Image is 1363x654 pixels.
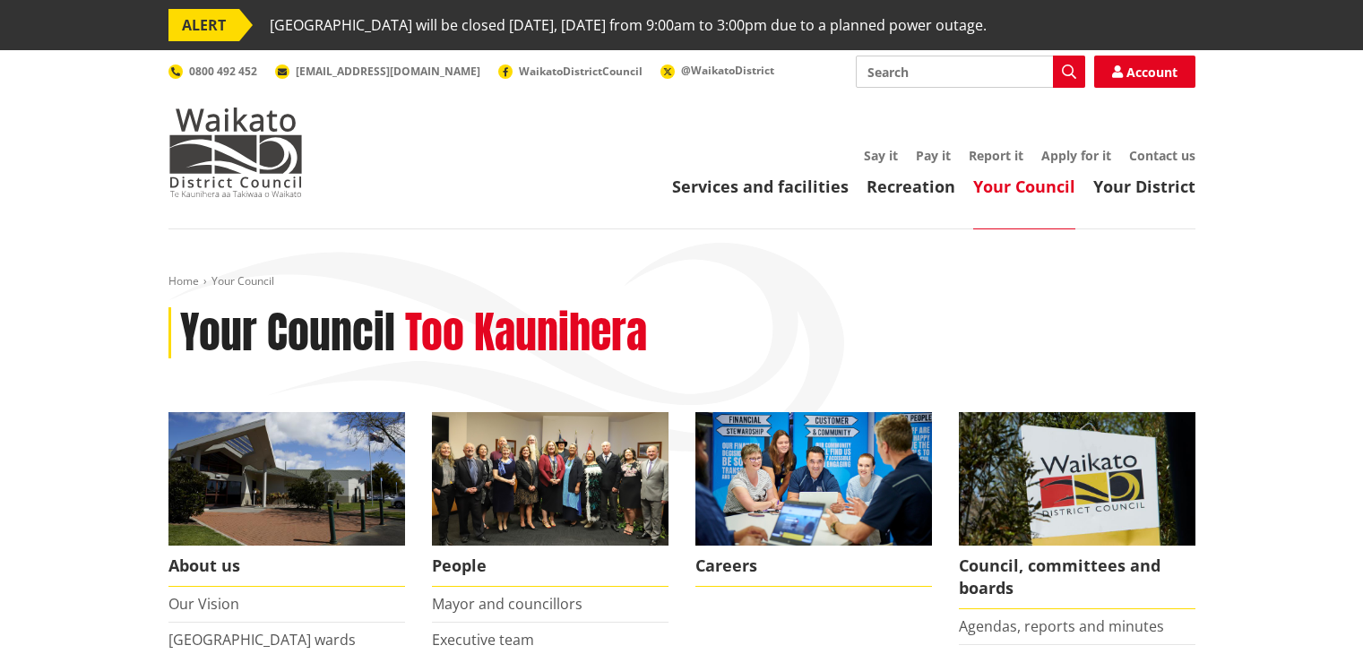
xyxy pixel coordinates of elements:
[180,307,395,359] h1: Your Council
[432,630,534,650] a: Executive team
[168,273,199,288] a: Home
[695,412,932,587] a: Careers
[168,546,405,587] span: About us
[432,594,582,614] a: Mayor and councillors
[864,147,898,164] a: Say it
[168,9,239,41] span: ALERT
[1094,56,1195,88] a: Account
[498,64,643,79] a: WaikatoDistrictCouncil
[296,64,480,79] span: [EMAIL_ADDRESS][DOMAIN_NAME]
[168,630,356,650] a: [GEOGRAPHIC_DATA] wards
[660,63,774,78] a: @WaikatoDistrict
[432,412,669,546] img: 2022 Council
[695,412,932,546] img: Office staff in meeting - Career page
[275,64,480,79] a: [EMAIL_ADDRESS][DOMAIN_NAME]
[168,108,303,197] img: Waikato District Council - Te Kaunihera aa Takiwaa o Waikato
[168,412,405,587] a: WDC Building 0015 About us
[959,616,1164,636] a: Agendas, reports and minutes
[856,56,1085,88] input: Search input
[168,412,405,546] img: WDC Building 0015
[168,64,257,79] a: 0800 492 452
[867,176,955,197] a: Recreation
[969,147,1023,164] a: Report it
[168,274,1195,289] nav: breadcrumb
[959,412,1195,609] a: Waikato-District-Council-sign Council, committees and boards
[1041,147,1111,164] a: Apply for it
[432,546,669,587] span: People
[672,176,849,197] a: Services and facilities
[973,176,1075,197] a: Your Council
[681,63,774,78] span: @WaikatoDistrict
[211,273,274,288] span: Your Council
[168,594,239,614] a: Our Vision
[189,64,257,79] span: 0800 492 452
[270,9,987,41] span: [GEOGRAPHIC_DATA] will be closed [DATE], [DATE] from 9:00am to 3:00pm due to a planned power outage.
[959,412,1195,546] img: Waikato-District-Council-sign
[432,412,669,587] a: 2022 Council People
[695,546,932,587] span: Careers
[519,64,643,79] span: WaikatoDistrictCouncil
[405,307,647,359] h2: Too Kaunihera
[959,546,1195,609] span: Council, committees and boards
[916,147,951,164] a: Pay it
[1093,176,1195,197] a: Your District
[1129,147,1195,164] a: Contact us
